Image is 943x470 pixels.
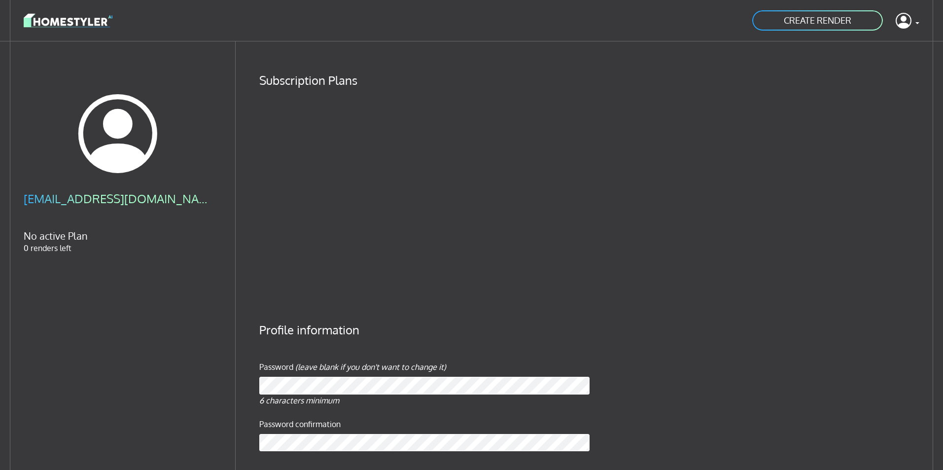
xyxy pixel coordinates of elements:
h4: Subscription Plans [259,73,919,88]
em: 6 characters minimum [259,396,339,405]
i: (leave blank if you don't want to change it) [295,362,446,372]
img: logo-3de290ba35641baa71223ecac5eacb59cb85b4c7fdf211dc9aaecaaee71ea2f8.svg [24,12,112,29]
h4: Profile information [259,323,919,337]
h4: [EMAIL_ADDRESS][DOMAIN_NAME] [24,191,211,206]
a: CREATE RENDER [751,9,884,32]
label: Password confirmation [259,418,341,430]
label: Password [259,361,293,373]
div: 0 renders left [24,191,211,254]
h5: No active Plan [24,230,211,242]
